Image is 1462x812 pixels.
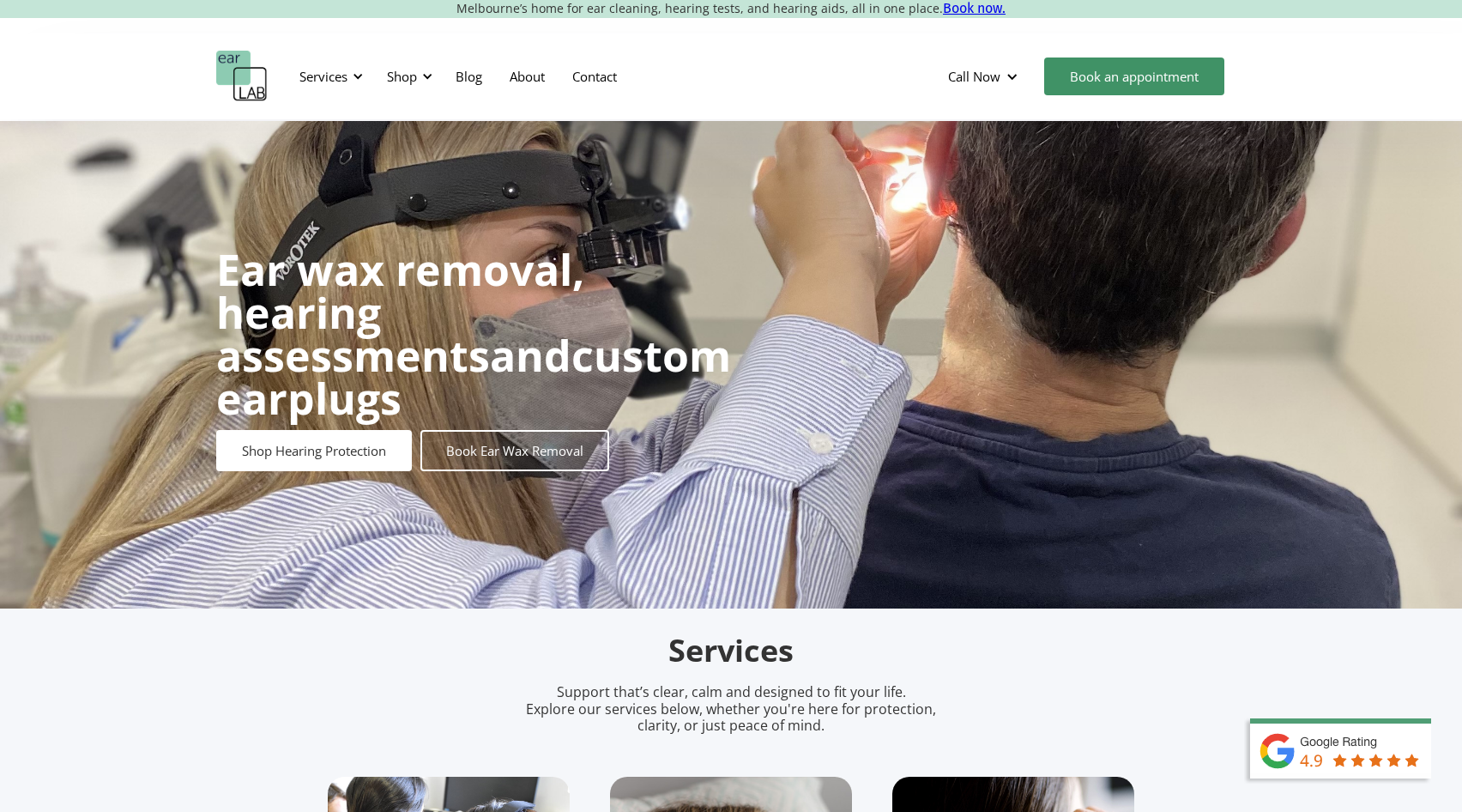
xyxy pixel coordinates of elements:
div: Services [299,68,347,85]
a: Book Ear Wax Removal [420,430,609,471]
div: Services [289,51,368,102]
a: Book an appointment [1044,58,1224,95]
p: Support that’s clear, calm and designed to fit your life. Explore our services below, whether you... [504,684,958,734]
div: Shop [387,68,417,85]
strong: Ear wax removal, hearing assessments [216,240,584,385]
a: Shop Hearing Protection [216,430,412,471]
div: Call Now [934,51,1036,102]
a: About [496,52,559,101]
h2: Services [328,631,1134,671]
h1: and [216,248,731,420]
strong: custom earplugs [216,326,731,427]
a: Contact [559,52,631,101]
a: home [216,51,268,102]
a: Blog [442,52,496,101]
div: Call Now [948,68,1000,85]
div: Shop [377,51,438,102]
